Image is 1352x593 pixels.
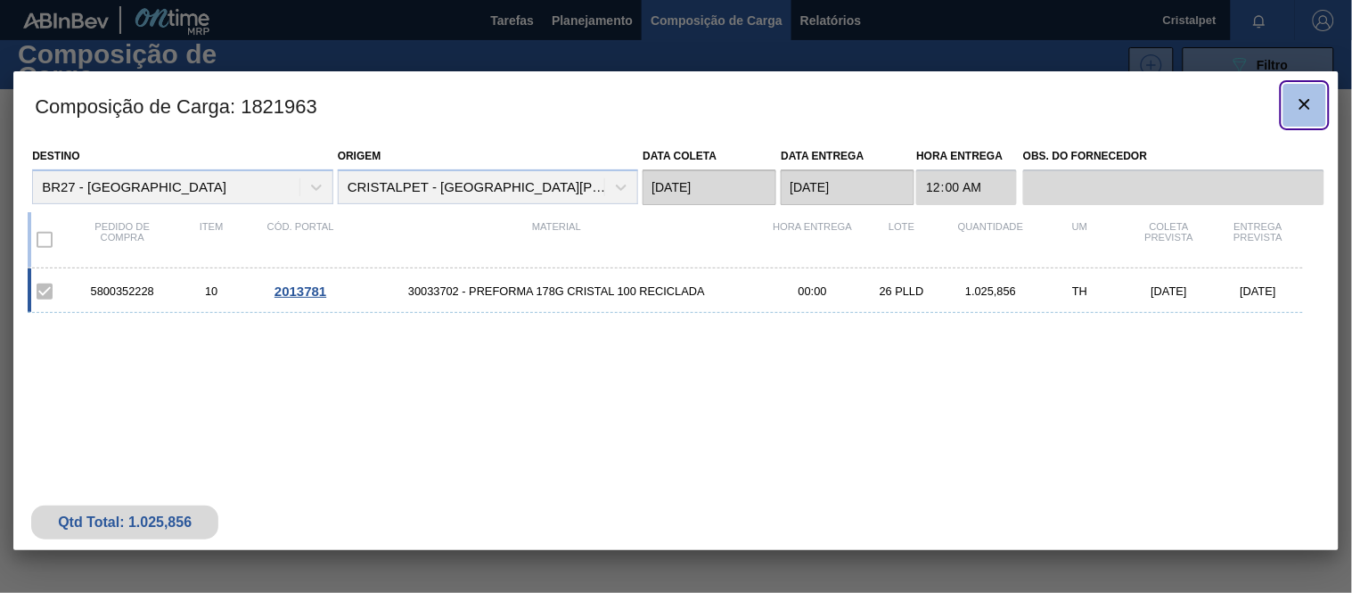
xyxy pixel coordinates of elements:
[1036,284,1125,298] div: TH
[781,150,864,162] label: Data entrega
[643,150,717,162] label: Data coleta
[45,515,205,531] div: Qtd Total: 1.025,856
[32,150,79,162] label: Destino
[946,221,1036,259] div: Quantidade
[1214,284,1303,298] div: [DATE]
[338,150,381,162] label: Origem
[345,221,768,259] div: Material
[78,221,167,259] div: Pedido de compra
[167,284,256,298] div: 10
[1036,221,1125,259] div: UM
[857,221,946,259] div: Lote
[781,169,914,205] input: dd/mm/yyyy
[768,221,857,259] div: Hora Entrega
[768,284,857,298] div: 00:00
[13,71,1339,139] h3: Composição de Carga : 1821963
[1214,221,1303,259] div: Entrega Prevista
[643,169,776,205] input: dd/mm/yyyy
[274,284,326,299] span: 2013781
[167,221,256,259] div: Item
[1125,284,1214,298] div: [DATE]
[946,284,1036,298] div: 1.025,856
[1023,144,1324,169] label: Obs. do Fornecedor
[916,144,1017,169] label: Hora Entrega
[345,284,768,298] span: 30033702 - PREFORMA 178G CRISTAL 100 RECICLADA
[256,221,345,259] div: Cód. Portal
[1125,221,1214,259] div: Coleta Prevista
[78,284,167,298] div: 5800352228
[256,284,345,299] div: Ir para o Pedido
[857,284,946,298] div: 26 PLLD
